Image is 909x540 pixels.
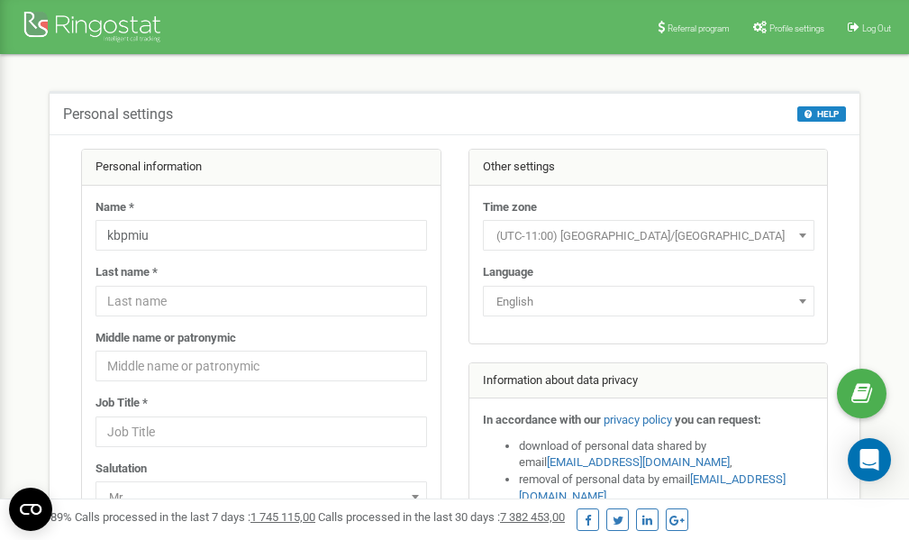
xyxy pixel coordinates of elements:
[769,23,824,33] span: Profile settings
[547,455,730,469] a: [EMAIL_ADDRESS][DOMAIN_NAME]
[500,510,565,524] u: 7 382 453,00
[82,150,441,186] div: Personal information
[483,264,533,281] label: Language
[250,510,315,524] u: 1 745 115,00
[102,485,421,510] span: Mr.
[483,199,537,216] label: Time zone
[95,461,147,478] label: Salutation
[95,330,236,347] label: Middle name or patronymic
[862,23,891,33] span: Log Out
[519,438,814,471] li: download of personal data shared by email ,
[95,416,427,447] input: Job Title
[489,289,808,315] span: English
[519,471,814,505] li: removal of personal data by email ,
[95,351,427,381] input: Middle name or patronymic
[95,264,158,281] label: Last name *
[604,413,672,426] a: privacy policy
[9,488,52,531] button: Open CMP widget
[95,395,148,412] label: Job Title *
[483,286,814,316] span: English
[63,106,173,123] h5: Personal settings
[318,510,565,524] span: Calls processed in the last 30 days :
[95,199,134,216] label: Name *
[95,220,427,251] input: Name
[483,220,814,251] span: (UTC-11:00) Pacific/Midway
[848,438,891,481] div: Open Intercom Messenger
[483,413,601,426] strong: In accordance with our
[469,150,828,186] div: Other settings
[75,510,315,524] span: Calls processed in the last 7 days :
[95,481,427,512] span: Mr.
[675,413,761,426] strong: you can request:
[95,286,427,316] input: Last name
[797,106,846,122] button: HELP
[489,224,808,249] span: (UTC-11:00) Pacific/Midway
[469,363,828,399] div: Information about data privacy
[668,23,730,33] span: Referral program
